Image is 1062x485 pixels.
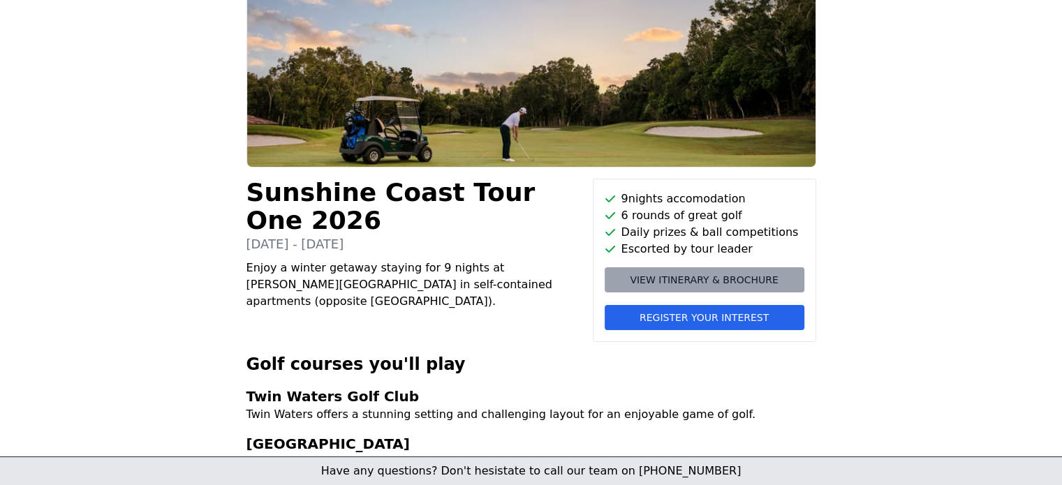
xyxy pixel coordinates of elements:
[605,207,804,224] li: 6 rounds of great golf
[246,406,816,423] p: Twin Waters offers a stunning setting and challenging layout for an enjoyable game of golf.
[640,311,769,324] span: Register your interest
[246,179,582,234] h1: Sunshine Coast Tour One 2026
[246,434,816,454] h3: [GEOGRAPHIC_DATA]
[630,273,778,287] span: View itinerary & brochure
[605,191,804,207] li: 9 nights accomodation
[246,353,816,375] h2: Golf courses you'll play
[605,241,804,258] li: Escorted by tour leader
[246,234,582,254] p: [DATE] - [DATE]
[605,305,804,330] button: Register your interest
[605,224,804,241] li: Daily prizes & ball competitions
[605,267,804,292] a: View itinerary & brochure
[246,387,816,406] h3: Twin Waters Golf Club
[246,260,582,310] p: Enjoy a winter getaway staying for 9 nights at [PERSON_NAME][GEOGRAPHIC_DATA] in self-contained a...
